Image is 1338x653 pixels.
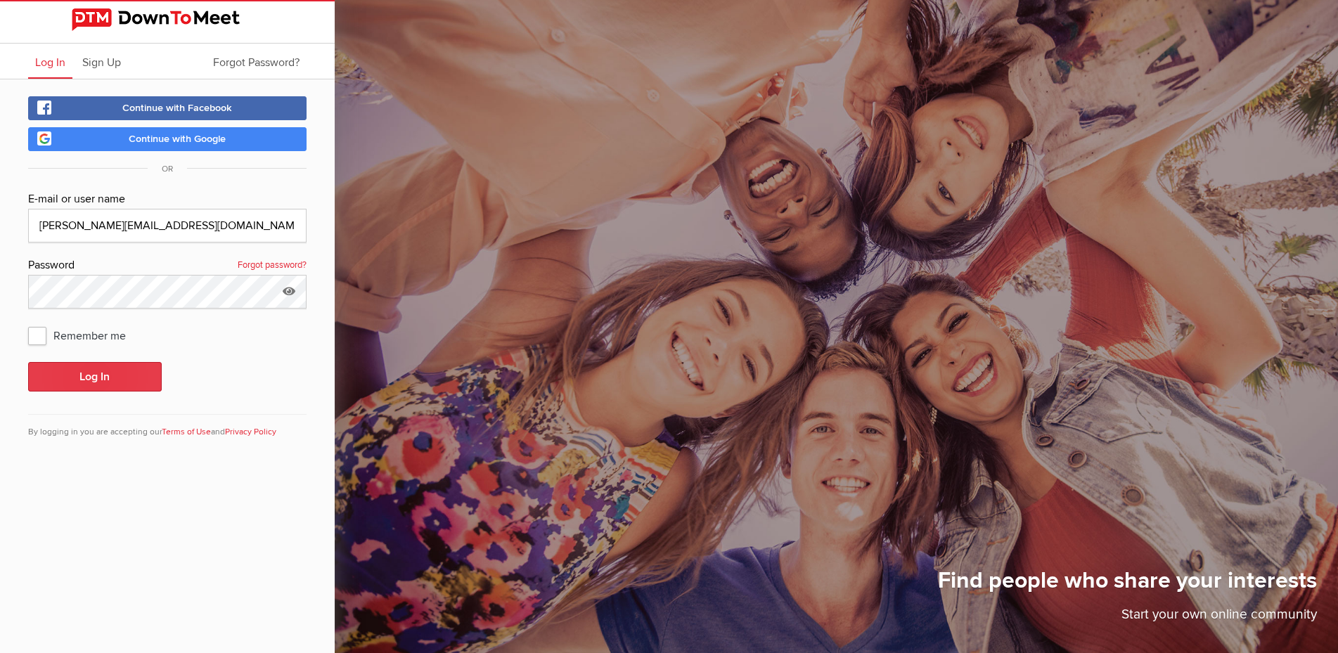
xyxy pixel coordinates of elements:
[72,8,263,31] img: DownToMeet
[28,209,307,243] input: Email@address.com
[238,257,307,275] a: Forgot password?
[28,44,72,79] a: Log In
[28,127,307,151] a: Continue with Google
[28,257,307,275] div: Password
[148,164,187,174] span: OR
[75,44,128,79] a: Sign Up
[938,604,1317,632] p: Start your own online community
[28,323,140,348] span: Remember me
[938,567,1317,604] h1: Find people who share your interests
[206,44,307,79] a: Forgot Password?
[162,427,211,437] a: Terms of Use
[82,56,121,70] span: Sign Up
[28,414,307,439] div: By logging in you are accepting our and
[129,133,226,145] span: Continue with Google
[225,427,276,437] a: Privacy Policy
[28,362,162,392] button: Log In
[28,190,307,209] div: E-mail or user name
[35,56,65,70] span: Log In
[213,56,300,70] span: Forgot Password?
[28,96,307,120] a: Continue with Facebook
[122,102,232,114] span: Continue with Facebook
